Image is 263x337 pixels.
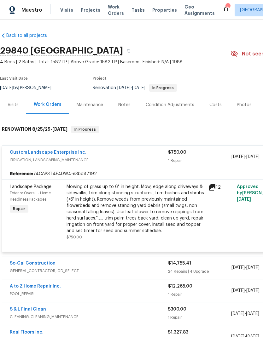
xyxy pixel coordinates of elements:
div: Photos [237,102,252,108]
span: In Progress [150,86,176,90]
span: [DATE] [231,155,245,159]
span: IRRIGATION, LANDSCAPING_MAINTENANCE [10,157,168,163]
span: Work Orders [108,4,124,16]
div: 1 Repair [168,157,231,164]
span: Landscape Package [10,185,51,189]
span: [DATE] [246,266,260,270]
span: [DATE] [231,288,245,293]
div: 12 [208,184,233,191]
a: So-Cal Construction [10,261,56,266]
span: $14,755.41 [168,261,191,266]
div: 4 [225,4,230,10]
div: 1 Repair [168,291,231,298]
span: - [231,311,259,317]
span: Properties [152,7,177,13]
span: - [32,127,67,131]
div: Notes [118,102,131,108]
div: Mowing of grass up to 6" in height. Mow, edge along driveways & sidewalks, trim along standing st... [67,184,205,234]
a: S & L Final Clean [10,307,46,311]
span: [DATE] [246,288,260,293]
span: - [231,154,260,160]
span: Repair [10,206,28,212]
div: Visits [8,102,19,108]
span: $300.00 [168,307,186,311]
span: Project [93,77,107,80]
div: 24 Repairs | 4 Upgrade [168,268,231,275]
div: Maintenance [77,102,103,108]
span: $750.00 [67,235,82,239]
span: $12,265.00 [168,284,192,288]
div: Work Orders [34,101,61,108]
span: $750.00 [168,150,186,155]
span: [DATE] [231,266,245,270]
span: [DATE] [52,127,67,131]
span: 8/25/25 [32,127,50,131]
span: - [231,288,260,294]
a: Real Floors Inc. [10,330,44,334]
div: 1 Repair [168,314,231,321]
span: Renovation [93,86,177,90]
span: CLEANING, CLEANING_MAINTENANCE [10,314,168,320]
span: Exterior Overall - Home Readiness Packages [10,191,51,201]
span: [DATE] [246,155,260,159]
span: Visits [60,7,73,13]
span: POOL_REPAIR [10,291,168,297]
div: Condition Adjustments [146,102,194,108]
button: Copy Address [123,45,134,56]
b: Reference: [10,171,33,177]
span: [DATE] [117,86,131,90]
span: [DATE] [231,311,244,316]
span: Tasks [131,8,145,12]
span: - [231,265,260,271]
span: $1,327.83 [168,330,188,334]
span: [DATE] [246,311,259,316]
span: Maestro [21,7,42,13]
span: [DATE] [132,86,145,90]
a: A to Z Home Repair Inc. [10,284,61,288]
span: Geo Assignments [184,4,215,16]
span: In Progress [72,126,98,133]
span: GENERAL_CONTRACTOR, OD_SELECT [10,268,168,274]
div: Costs [209,102,222,108]
span: [DATE] [237,197,251,202]
h6: RENOVATION [2,126,67,133]
a: Custom Landscape Enterprise Inc. [10,150,86,155]
span: - [117,86,145,90]
span: Projects [81,7,100,13]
